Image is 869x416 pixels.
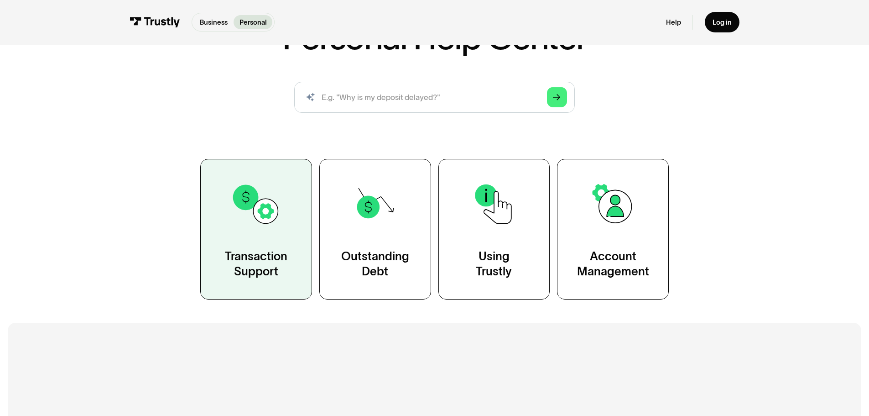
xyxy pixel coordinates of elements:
[577,249,649,280] div: Account Management
[282,21,586,54] h1: Personal Help Center
[341,249,409,280] div: Outstanding Debt
[713,18,732,26] div: Log in
[476,249,512,280] div: Using Trustly
[239,17,267,27] p: Personal
[194,15,233,29] a: Business
[666,18,681,26] a: Help
[294,82,575,113] input: search
[225,249,287,280] div: Transaction Support
[705,12,739,32] a: Log in
[438,159,550,299] a: UsingTrustly
[200,159,312,299] a: TransactionSupport
[294,82,575,113] form: Search
[234,15,272,29] a: Personal
[557,159,669,299] a: AccountManagement
[200,17,228,27] p: Business
[319,159,431,299] a: OutstandingDebt
[130,17,180,27] img: Trustly Logo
